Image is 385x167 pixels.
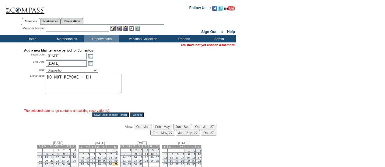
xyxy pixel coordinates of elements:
a: 20 [175,159,178,162]
span: [DATE] [178,141,189,145]
td: S [112,145,118,149]
a: 31 [139,163,142,166]
a: 13 [175,156,178,159]
a: 16 [81,159,84,162]
a: 11 [164,156,167,159]
a: 15 [187,156,190,159]
td: F [148,145,154,148]
input: Oct - Jan [134,124,152,129]
td: 2 [59,149,65,152]
a: 7 [52,152,54,155]
a: 29 [56,163,59,166]
div: End Date: [24,60,45,67]
td: 3 [65,149,70,152]
span: [DATE] [137,141,147,145]
a: 7 [183,153,184,156]
a: 30 [61,163,65,166]
td: Home [14,35,49,42]
td: T [131,145,137,148]
a: Open the calendar popup. [87,53,94,59]
a: 24 [86,163,89,166]
a: 3 [141,149,142,152]
a: 8 [188,153,190,156]
a: 26 [170,163,173,166]
a: 21 [109,159,112,162]
td: Reservations [84,35,119,42]
img: View [117,26,122,31]
td: Vacation Collection [119,35,166,42]
a: 10 [67,152,70,155]
td: T [48,145,54,148]
td: Admin [201,35,236,42]
a: 1 [188,149,190,152]
td: T [173,145,179,149]
a: 14 [109,156,112,159]
td: T [59,145,65,148]
td: W [137,145,142,148]
input: Oct - Jan, 27 [193,124,216,129]
a: 10 [198,153,201,156]
img: Subscribe to our YouTube Channel [224,6,235,11]
a: 6 [158,149,159,152]
a: 28 [50,163,53,166]
td: F [190,145,195,149]
a: Reservations [61,18,83,24]
input: Save Maintenance Period [92,112,129,117]
td: Follow Us :: [189,5,211,12]
a: 25 [73,159,76,162]
td: 21 [48,159,54,162]
td: 4 [90,153,95,156]
a: 23 [61,159,65,162]
a: 13 [103,156,106,159]
a: 25 [92,163,95,166]
td: W [179,145,184,149]
a: 1 [116,149,117,152]
td: F [65,145,70,148]
a: 2 [194,149,195,152]
strong: Add a new Maintenance period for Jumentos - [24,48,95,52]
td: T [90,145,95,149]
a: 16 [192,156,195,159]
img: b_edit.gif [110,26,116,31]
a: Residences [40,18,61,24]
a: 11 [73,152,76,155]
a: 12 [98,156,101,159]
div: Member Name: [23,26,46,31]
a: 14 [50,156,53,159]
span: :: [221,30,223,34]
td: 11 [143,152,148,156]
a: 26 [98,163,101,166]
a: 24 [198,159,201,162]
img: b_calculator.gif [135,26,140,31]
input: Cancel [130,112,144,117]
a: 8 [130,152,131,155]
a: Follow us on Twitter [218,8,223,11]
a: 23 [192,159,195,162]
a: 22 [114,159,117,162]
a: 9 [194,153,195,156]
td: M [42,145,48,148]
img: Impersonate [123,26,128,31]
a: 28 [181,163,184,166]
a: 24 [67,159,70,162]
span: View: [125,125,133,129]
a: Sign Out [201,30,216,34]
div: Type: [24,68,45,73]
a: 27 [175,163,178,166]
td: S [154,145,159,148]
a: 15 [128,156,131,159]
input: Jun - Sep [173,124,192,129]
img: Compass Home [5,2,45,14]
a: 23 [81,163,84,166]
a: 20 [156,156,159,159]
td: W [95,145,101,149]
a: 21 [181,159,184,162]
a: 18 [145,156,148,159]
a: 12 [170,156,173,159]
span: You have not yet chosen a member. [180,43,235,47]
td: 5 [95,153,101,156]
td: 1 [126,149,131,152]
a: 18 [73,156,76,159]
a: 31 [67,163,70,166]
a: 2 [135,149,137,152]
